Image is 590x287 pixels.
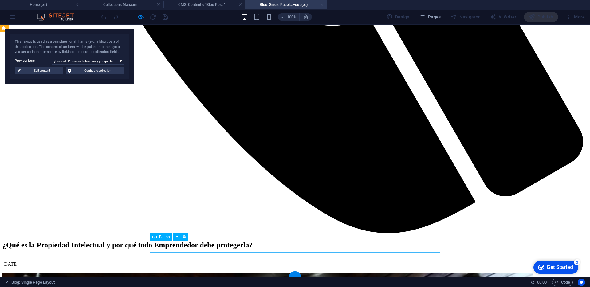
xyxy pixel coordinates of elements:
span: Edit content [23,67,61,74]
i: On resize automatically adjust zoom level to fit chosen device. [303,14,309,20]
button: Click here to leave preview mode and continue editing [137,13,144,21]
div: Design (Ctrl+Alt+Y) [384,12,412,22]
h6: Session time [531,279,547,286]
span: : [541,280,542,285]
span: Pages [419,14,441,20]
img: Editor Logo [35,13,81,21]
button: 100% [278,13,300,21]
button: Configure collection [66,67,124,74]
a: Click to cancel selection. Double-click to open Pages [5,279,55,286]
div: This layout is used as a template for all items (e.g. a blog post) of this collection. The conten... [15,39,124,55]
button: Pages [417,12,443,22]
h6: 100% [287,13,297,21]
h4: Collections Manager [82,1,163,8]
label: Preview item [15,57,52,65]
span: Button [159,235,170,239]
span: Configure collection [73,67,122,74]
div: Get Started [18,7,45,12]
h4: CMS: Content of Blog Post 1 [163,1,245,8]
div: 5 [45,1,52,7]
button: Usercentrics [578,279,585,286]
span: Code [555,279,570,286]
div: Get Started 5 items remaining, 0% complete [5,3,50,16]
h4: Blog: Single Page Layout (es) [245,1,327,8]
button: Edit content [15,67,63,74]
span: 00 00 [537,279,547,286]
button: Code [552,279,573,286]
div: + [289,271,301,277]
